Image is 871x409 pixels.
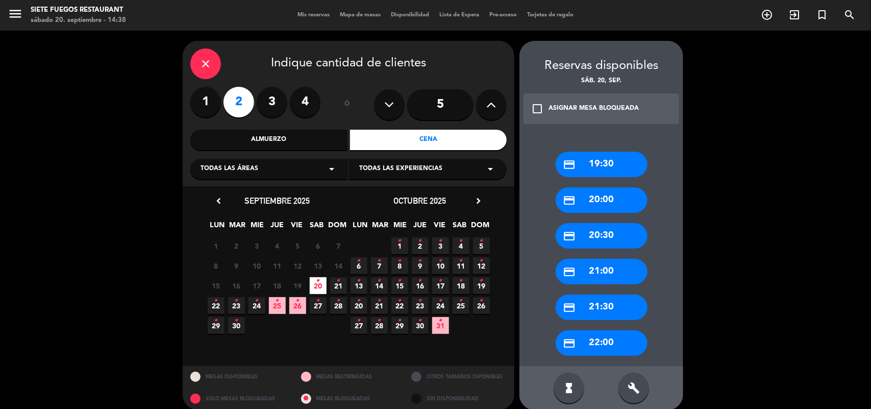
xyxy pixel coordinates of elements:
[761,9,773,21] i: add_circle_outline
[201,164,258,174] span: Todas las áreas
[309,219,326,236] span: SAB
[439,233,442,249] i: •
[473,297,490,314] span: 26
[459,293,463,309] i: •
[316,293,320,309] i: •
[352,219,369,236] span: LUN
[235,312,238,329] i: •
[310,277,327,294] span: 20
[484,163,496,175] i: arrow_drop_down
[556,259,648,284] div: 21:00
[459,233,463,249] i: •
[292,12,335,18] span: Mis reservas
[563,194,576,207] i: credit_card
[439,312,442,329] i: •
[522,12,579,18] span: Tarjetas de regalo
[255,293,259,309] i: •
[208,317,225,334] span: 29
[432,257,449,274] span: 10
[563,382,575,394] i: hourglass_full
[269,219,286,236] span: JUE
[459,253,463,269] i: •
[549,104,639,114] div: ASIGNAR MESA BLOQUEADA
[398,233,402,249] i: •
[209,219,226,236] span: LUN
[531,103,543,115] i: check_box_outline_blank
[269,257,286,274] span: 11
[432,237,449,254] span: 3
[276,293,279,309] i: •
[290,87,320,117] label: 4
[269,237,286,254] span: 4
[248,297,265,314] span: 24
[556,187,648,213] div: 20:00
[480,233,483,249] i: •
[418,253,422,269] i: •
[289,237,306,254] span: 5
[563,337,576,350] i: credit_card
[372,219,389,236] span: MAR
[484,12,522,18] span: Pre-acceso
[269,277,286,294] span: 18
[480,293,483,309] i: •
[316,273,320,289] i: •
[208,297,225,314] span: 22
[473,277,490,294] span: 19
[563,301,576,314] i: credit_card
[228,277,245,294] span: 16
[371,317,388,334] span: 28
[432,297,449,314] span: 24
[214,293,218,309] i: •
[391,277,408,294] span: 15
[8,6,23,25] button: menu
[190,49,507,79] div: Indique cantidad de clientes
[412,219,429,236] span: JUE
[412,277,429,294] span: 16
[432,317,449,334] span: 31
[235,293,238,309] i: •
[357,273,361,289] i: •
[330,277,347,294] span: 21
[519,76,683,86] div: sáb. 20, sep.
[563,230,576,243] i: credit_card
[208,257,225,274] span: 8
[183,366,293,388] div: MESAS DISPONIBLES
[330,237,347,254] span: 7
[378,312,381,329] i: •
[357,293,361,309] i: •
[378,253,381,269] i: •
[310,237,327,254] span: 6
[228,297,245,314] span: 23
[331,87,364,123] div: ó
[350,130,507,150] div: Cena
[208,277,225,294] span: 15
[310,257,327,274] span: 13
[208,237,225,254] span: 1
[289,257,306,274] span: 12
[386,12,434,18] span: Disponibilidad
[432,277,449,294] span: 17
[404,366,514,388] div: OTROS TAMAÑOS DIPONIBLES
[418,293,422,309] i: •
[556,330,648,356] div: 22:00
[563,158,576,171] i: credit_card
[788,9,801,21] i: exit_to_app
[330,257,347,274] span: 14
[190,130,347,150] div: Almuerzo
[473,196,484,206] i: chevron_right
[223,87,254,117] label: 2
[248,237,265,254] span: 3
[351,257,367,274] span: 6
[398,293,402,309] i: •
[556,223,648,249] div: 20:30
[289,219,306,236] span: VIE
[351,297,367,314] span: 20
[31,15,126,26] div: sábado 20. septiembre - 14:38
[269,297,286,314] span: 25
[556,295,648,320] div: 21:30
[398,312,402,329] i: •
[391,257,408,274] span: 8
[843,9,856,21] i: search
[228,317,245,334] span: 30
[398,253,402,269] i: •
